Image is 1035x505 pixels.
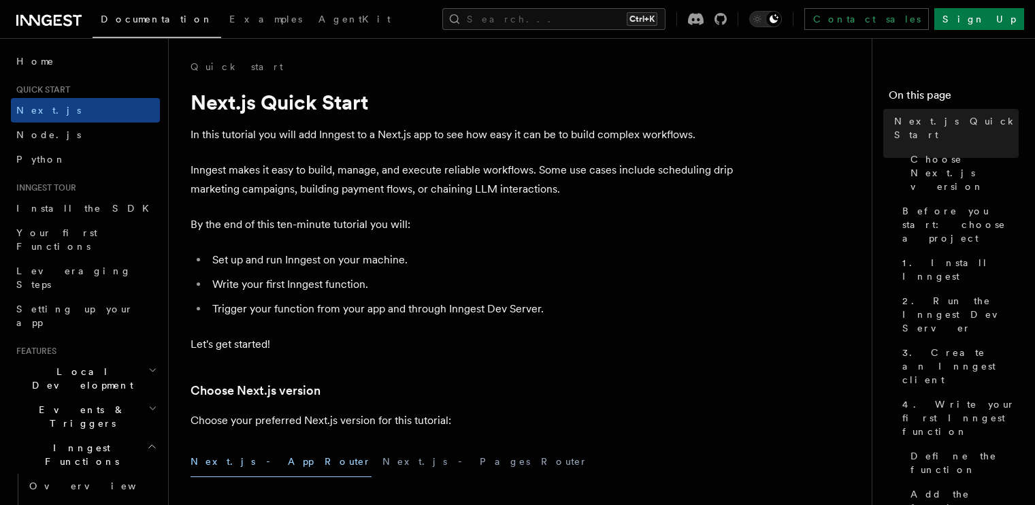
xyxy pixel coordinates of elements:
a: Install the SDK [11,196,160,221]
span: Node.js [16,129,81,140]
span: Before you start: choose a project [902,204,1019,245]
button: Local Development [11,359,160,397]
a: Examples [221,4,310,37]
kbd: Ctrl+K [627,12,657,26]
span: Python [16,154,66,165]
span: Install the SDK [16,203,157,214]
span: AgentKit [318,14,391,25]
button: Toggle dark mode [749,11,782,27]
span: Overview [29,480,169,491]
span: Inngest tour [11,182,76,193]
a: Your first Functions [11,221,160,259]
button: Next.js - App Router [191,446,372,477]
a: 3. Create an Inngest client [897,340,1019,392]
a: Contact sales [804,8,929,30]
a: Next.js Quick Start [889,109,1019,147]
li: Write your first Inngest function. [208,275,735,294]
a: Choose Next.js version [905,147,1019,199]
span: Quick start [11,84,70,95]
span: Features [11,346,56,357]
span: Setting up your app [16,304,133,328]
a: 1. Install Inngest [897,250,1019,289]
span: Home [16,54,54,68]
a: Overview [24,474,160,498]
a: Leveraging Steps [11,259,160,297]
span: Documentation [101,14,213,25]
span: Next.js [16,105,81,116]
a: Define the function [905,444,1019,482]
button: Next.js - Pages Router [382,446,588,477]
span: Next.js Quick Start [894,114,1019,142]
span: 3. Create an Inngest client [902,346,1019,387]
span: Leveraging Steps [16,265,131,290]
a: Quick start [191,60,283,74]
a: Home [11,49,160,74]
a: Documentation [93,4,221,38]
span: Examples [229,14,302,25]
li: Set up and run Inngest on your machine. [208,250,735,270]
a: Before you start: choose a project [897,199,1019,250]
a: Python [11,147,160,172]
a: AgentKit [310,4,399,37]
a: Next.js [11,98,160,123]
li: Trigger your function from your app and through Inngest Dev Server. [208,299,735,319]
span: 1. Install Inngest [902,256,1019,283]
button: Search...Ctrl+K [442,8,666,30]
span: 2. Run the Inngest Dev Server [902,294,1019,335]
span: Choose Next.js version [910,152,1019,193]
span: Local Development [11,365,148,392]
p: Choose your preferred Next.js version for this tutorial: [191,411,735,430]
a: Sign Up [934,8,1024,30]
button: Events & Triggers [11,397,160,436]
p: By the end of this ten-minute tutorial you will: [191,215,735,234]
p: Let's get started! [191,335,735,354]
span: Inngest Functions [11,441,147,468]
a: 4. Write your first Inngest function [897,392,1019,444]
a: Setting up your app [11,297,160,335]
a: Node.js [11,123,160,147]
h4: On this page [889,87,1019,109]
p: Inngest makes it easy to build, manage, and execute reliable workflows. Some use cases include sc... [191,161,735,199]
span: Define the function [910,449,1019,476]
a: 2. Run the Inngest Dev Server [897,289,1019,340]
span: Your first Functions [16,227,97,252]
a: Choose Next.js version [191,381,321,400]
h1: Next.js Quick Start [191,90,735,114]
p: In this tutorial you will add Inngest to a Next.js app to see how easy it can be to build complex... [191,125,735,144]
button: Inngest Functions [11,436,160,474]
span: 4. Write your first Inngest function [902,397,1019,438]
span: Events & Triggers [11,403,148,430]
